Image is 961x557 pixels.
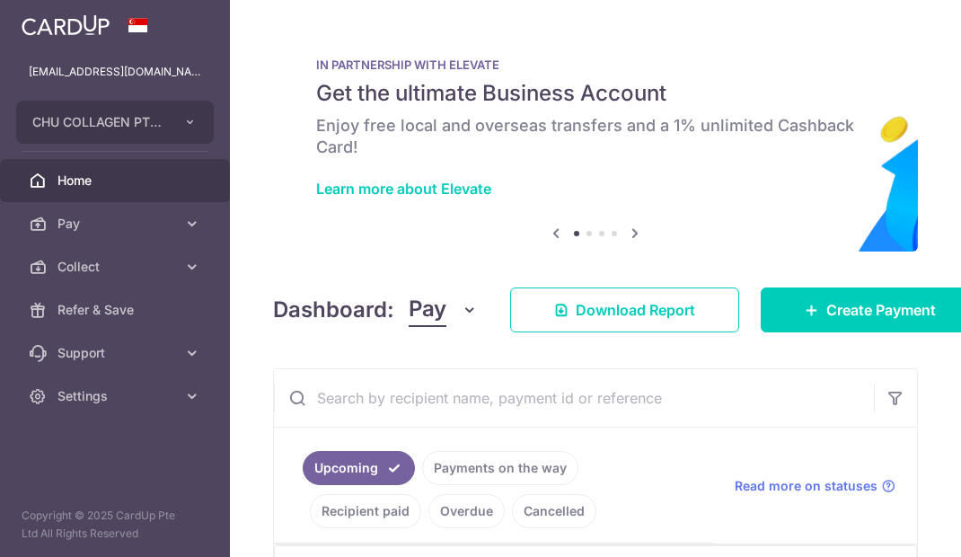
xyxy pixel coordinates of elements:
p: IN PARTNERSHIP WITH ELEVATE [316,57,875,72]
p: [EMAIL_ADDRESS][DOMAIN_NAME] [29,63,201,81]
a: Upcoming [303,451,415,485]
a: Recipient paid [310,494,421,528]
span: Support [57,344,176,362]
span: Collect [57,258,176,276]
img: Renovation banner [273,29,918,252]
span: CHU COLLAGEN PTE. LTD. [32,113,165,131]
h5: Get the ultimate Business Account [316,79,875,108]
span: Pay [57,215,176,233]
button: Pay [409,293,478,327]
button: CHU COLLAGEN PTE. LTD. [16,101,214,144]
h4: Dashboard: [273,294,394,326]
span: Download Report [576,299,695,321]
input: Search by recipient name, payment id or reference [274,369,874,427]
span: Refer & Save [57,301,176,319]
h6: Enjoy free local and overseas transfers and a 1% unlimited Cashback Card! [316,115,875,158]
a: Read more on statuses [735,477,895,495]
a: Download Report [510,287,739,332]
span: Settings [57,387,176,405]
a: Overdue [428,494,505,528]
a: Learn more about Elevate [316,180,491,198]
span: Pay [409,293,446,327]
span: Home [57,172,176,190]
span: Read more on statuses [735,477,877,495]
img: CardUp [22,14,110,36]
a: Payments on the way [422,451,578,485]
span: Create Payment [826,299,936,321]
a: Cancelled [512,494,596,528]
